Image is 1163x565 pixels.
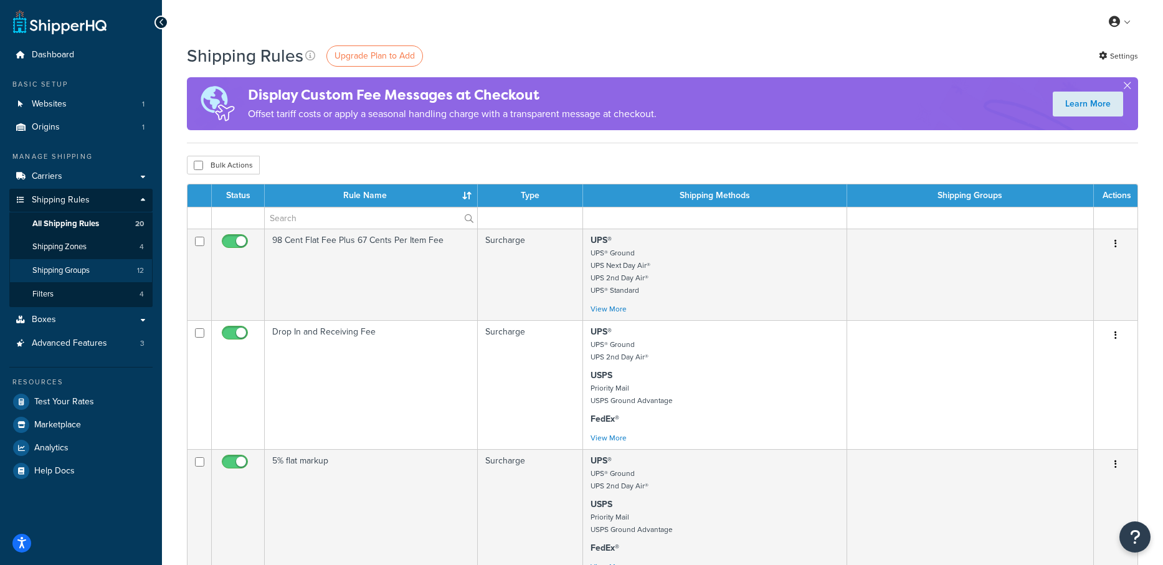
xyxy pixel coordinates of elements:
span: Marketplace [34,420,81,430]
span: Boxes [32,315,56,325]
a: Shipping Rules [9,189,153,212]
a: Shipping Zones 4 [9,235,153,259]
a: ShipperHQ Home [13,9,107,34]
h4: Display Custom Fee Messages at Checkout [248,85,657,105]
a: Learn More [1053,92,1123,116]
a: Shipping Groups 12 [9,259,153,282]
input: Search [265,207,477,229]
small: Priority Mail USPS Ground Advantage [591,382,673,406]
a: Settings [1099,47,1138,65]
li: Websites [9,93,153,116]
strong: FedEx® [591,541,619,554]
th: Type [478,184,583,207]
a: Dashboard [9,44,153,67]
li: Advanced Features [9,332,153,355]
div: Resources [9,377,153,387]
span: Origins [32,122,60,133]
small: Priority Mail USPS Ground Advantage [591,511,673,535]
img: duties-banner-06bc72dcb5fe05cb3f9472aba00be2ae8eb53ab6f0d8bb03d382ba314ac3c341.png [187,77,248,130]
span: Dashboard [32,50,74,60]
button: Open Resource Center [1119,521,1151,553]
p: Offset tariff costs or apply a seasonal handling charge with a transparent message at checkout. [248,105,657,123]
strong: USPS [591,369,612,382]
li: All Shipping Rules [9,212,153,235]
div: Basic Setup [9,79,153,90]
div: Manage Shipping [9,151,153,162]
span: Test Your Rates [34,397,94,407]
th: Shipping Methods [583,184,847,207]
span: Upgrade Plan to Add [335,49,415,62]
span: Shipping Rules [32,195,90,206]
a: Test Your Rates [9,391,153,413]
button: Bulk Actions [187,156,260,174]
li: Filters [9,283,153,306]
li: Shipping Zones [9,235,153,259]
li: Shipping Rules [9,189,153,307]
span: All Shipping Rules [32,219,99,229]
th: Actions [1094,184,1137,207]
small: UPS® Ground UPS 2nd Day Air® [591,339,648,363]
small: UPS® Ground UPS 2nd Day Air® [591,468,648,491]
th: Rule Name : activate to sort column ascending [265,184,478,207]
a: Carriers [9,165,153,188]
th: Shipping Groups [847,184,1094,207]
span: 1 [142,122,145,133]
th: Status [212,184,265,207]
a: View More [591,303,627,315]
small: UPS® Ground UPS Next Day Air® UPS 2nd Day Air® UPS® Standard [591,247,650,296]
span: Advanced Features [32,338,107,349]
span: 3 [140,338,145,349]
h1: Shipping Rules [187,44,303,68]
span: 4 [140,289,144,300]
span: 4 [140,242,144,252]
td: 98 Cent Flat Fee Plus 67 Cents Per Item Fee [265,229,478,320]
span: Shipping Zones [32,242,87,252]
li: Shipping Groups [9,259,153,282]
a: Help Docs [9,460,153,482]
a: Advanced Features 3 [9,332,153,355]
strong: UPS® [591,234,612,247]
strong: UPS® [591,454,612,467]
a: Websites 1 [9,93,153,116]
a: Boxes [9,308,153,331]
a: Filters 4 [9,283,153,306]
td: Surcharge [478,320,583,449]
a: Marketplace [9,414,153,436]
a: Analytics [9,437,153,459]
span: Help Docs [34,466,75,477]
a: Upgrade Plan to Add [326,45,423,67]
span: 20 [135,219,144,229]
span: Analytics [34,443,69,453]
strong: UPS® [591,325,612,338]
li: Origins [9,116,153,139]
td: Surcharge [478,229,583,320]
span: Carriers [32,171,62,182]
a: View More [591,432,627,444]
strong: USPS [591,498,612,511]
a: Origins 1 [9,116,153,139]
span: Websites [32,99,67,110]
td: Drop In and Receiving Fee [265,320,478,449]
span: 1 [142,99,145,110]
a: All Shipping Rules 20 [9,212,153,235]
strong: FedEx® [591,412,619,425]
span: 12 [137,265,144,276]
span: Filters [32,289,54,300]
span: Shipping Groups [32,265,90,276]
